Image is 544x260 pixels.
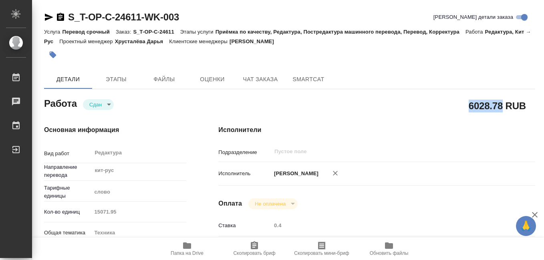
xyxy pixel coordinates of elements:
span: Этапы [97,74,135,84]
span: SmartCat [289,74,328,84]
p: Работа [465,29,485,35]
h4: Исполнители [218,125,535,135]
h4: Оплата [218,199,242,208]
span: Оценки [193,74,232,84]
span: Скопировать бриф [233,250,275,256]
span: Скопировать мини-бриф [294,250,349,256]
p: Тарифные единицы [44,184,91,200]
p: [PERSON_NAME] [230,38,280,44]
h2: Работа [44,96,77,110]
p: S_T-OP-C-24611 [133,29,180,35]
h2: 6028.78 RUB [469,99,526,112]
span: [PERSON_NAME] детали заказа [433,13,513,21]
p: Направление перевода [44,163,91,179]
span: Чат заказа [241,74,280,84]
p: Приёмка по качеству, Редактура, Постредактура машинного перевода, Перевод, Корректура [216,29,465,35]
div: слово [91,185,186,199]
p: Услуга [44,29,62,35]
div: Техника [91,226,186,240]
span: 🙏 [519,218,533,234]
button: Удалить исполнителя [326,164,344,182]
a: S_T-OP-C-24611-WK-003 [68,12,179,22]
button: Обновить файлы [355,238,423,260]
p: Перевод срочный [62,29,116,35]
button: Сдан [87,101,104,108]
button: Папка на Drive [153,238,221,260]
button: Не оплачена [252,200,288,207]
p: Проектный менеджер [59,38,115,44]
input: Пустое поле [271,220,509,231]
p: Хрусталёва Дарья [115,38,169,44]
div: Сдан [248,198,298,209]
p: Кол-во единиц [44,208,91,216]
p: Подразделение [218,148,271,156]
button: Скопировать ссылку для ЯМессенджера [44,12,54,22]
p: Ставка [218,222,271,230]
p: [PERSON_NAME] [271,170,318,178]
span: Детали [49,74,87,84]
button: Скопировать бриф [221,238,288,260]
input: Пустое поле [91,206,186,218]
p: Вид работ [44,150,91,158]
p: Общая тематика [44,229,91,237]
span: Папка на Drive [171,250,203,256]
p: Исполнитель [218,170,271,178]
span: Обновить файлы [370,250,409,256]
div: Сдан [83,99,114,110]
span: Файлы [145,74,183,84]
h4: Основная информация [44,125,186,135]
p: Этапы услуги [180,29,216,35]
button: Добавить тэг [44,46,62,64]
p: Заказ: [116,29,133,35]
p: Клиентские менеджеры [169,38,230,44]
input: Пустое поле [274,147,490,156]
button: 🙏 [516,216,536,236]
button: Скопировать мини-бриф [288,238,355,260]
button: Скопировать ссылку [56,12,65,22]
